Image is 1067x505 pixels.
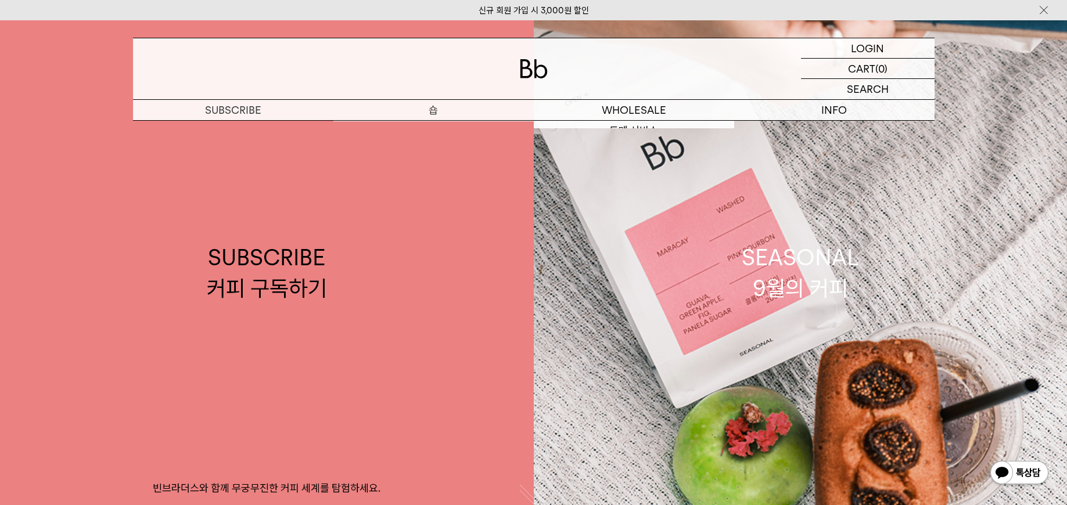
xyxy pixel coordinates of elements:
[875,59,888,78] p: (0)
[851,38,884,58] p: LOGIN
[207,242,327,304] div: SUBSCRIBE 커피 구독하기
[534,121,734,140] a: 도매 서비스
[333,100,534,120] a: 숍
[520,59,548,78] img: 로고
[847,79,889,99] p: SEARCH
[848,59,875,78] p: CART
[479,5,589,16] a: 신규 회원 가입 시 3,000원 할인
[801,59,935,79] a: CART (0)
[989,460,1050,488] img: 카카오톡 채널 1:1 채팅 버튼
[133,100,333,120] a: SUBSCRIBE
[534,100,734,120] p: WHOLESALE
[333,121,534,140] a: 원두
[734,100,935,120] p: INFO
[801,38,935,59] a: LOGIN
[742,242,859,304] div: SEASONAL 9월의 커피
